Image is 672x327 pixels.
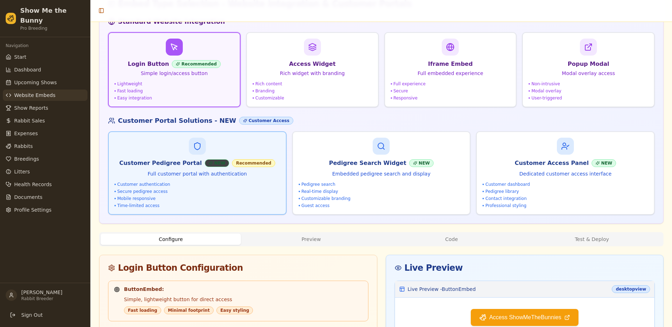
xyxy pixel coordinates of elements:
div: NEW [205,159,229,167]
div: Rich content [253,81,372,87]
h3: Login Button [128,60,169,68]
div: Customer dashboard [482,182,648,187]
a: Breedings [3,153,87,165]
button: Code [382,234,522,245]
div: Guest access [299,203,464,208]
div: Real-time display [299,189,464,194]
span: Health Records [14,181,52,188]
button: Test & Deploy [522,234,662,245]
div: Secure pedigree access [114,189,280,194]
div: NEW [409,159,434,167]
div: NEW [592,159,616,167]
span: Breedings [14,155,39,162]
span: Start [14,53,26,61]
p: Full customer portal with authentication [114,170,280,177]
span: Rabbits [14,143,33,150]
div: Customer Access [239,117,293,125]
div: Fast loading [114,88,234,94]
div: Access ShowMeTheBunnies [471,309,578,326]
a: Start [3,51,87,63]
span: Upcoming Shows [14,79,57,86]
p: Rich widget with branding [253,70,372,77]
p: Modal overlay access [529,70,648,77]
button: Preview [241,234,381,245]
span: Litters [14,168,30,175]
div: Login Button Configuration [108,264,368,272]
p: Rabbit Breeder [21,296,85,302]
a: Expenses [3,128,87,139]
a: Dashboard [3,64,87,75]
div: Full experience [391,81,510,87]
div: Mobile responsive [114,196,280,201]
span: Live Preview - Button Embed [408,286,476,293]
div: Lightweight [114,81,234,87]
span: Profile Settings [14,206,51,213]
div: User-triggered [529,95,648,101]
a: Website Embeds [3,90,87,101]
p: Pro Breeding [20,25,85,31]
div: Easy integration [114,95,234,101]
a: Rabbits [3,140,87,152]
h3: Customer Access Panel [515,159,589,167]
div: Recommended [232,159,275,167]
a: Health Records [3,179,87,190]
p: Simple, lightweight button for direct access [124,296,362,304]
p: Dedicated customer access interface [482,170,648,177]
div: Professional styling [482,203,648,208]
div: Customer authentication [114,182,280,187]
span: Documents [14,194,43,201]
div: Pedigree search [299,182,464,187]
h3: Customer Pedigree Portal [119,159,202,167]
div: Live Preview [395,264,655,272]
h3: Popup Modal [568,60,609,68]
a: Show Reports [3,102,87,114]
p: [PERSON_NAME] [21,289,85,296]
h3: Access Widget [289,60,335,68]
div: Fast loading [124,306,161,314]
a: Litters [3,166,87,177]
div: Responsive [391,95,510,101]
div: Secure [391,88,510,94]
h3: Pedigree Search Widget [329,159,406,167]
button: Sign Out [6,309,85,321]
div: Non-intrusive [529,81,648,87]
div: Time-limited access [114,203,280,208]
div: Recommended [172,60,221,68]
div: Modal overlay [529,88,648,94]
div: Easy styling [216,306,253,314]
h2: Show Me the Bunny [20,6,85,25]
span: Dashboard [14,66,41,73]
p: Full embedded experience [391,70,510,77]
strong: Button Embed: [124,286,164,292]
div: Customizable [253,95,372,101]
h3: Iframe Embed [428,60,473,68]
p: Embedded pedigree search and display [299,170,464,177]
div: desktop view [612,285,650,293]
button: Configure [101,234,241,245]
a: Upcoming Shows [3,77,87,88]
div: Pedigree library [482,189,648,194]
div: Navigation [3,40,87,51]
span: Rabbit Sales [14,117,45,124]
a: Rabbit Sales [3,115,87,126]
a: Profile Settings [3,204,87,216]
h3: Customer Portal Solutions - NEW [108,116,655,126]
div: Contact integration [482,196,648,201]
div: Minimal footprint [164,306,214,314]
span: Expenses [14,130,38,137]
p: Simple login/access button [114,70,234,77]
div: Customizable branding [299,196,464,201]
div: Branding [253,88,372,94]
span: Show Reports [14,104,48,111]
a: Documents [3,191,87,203]
span: Website Embeds [14,92,55,99]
